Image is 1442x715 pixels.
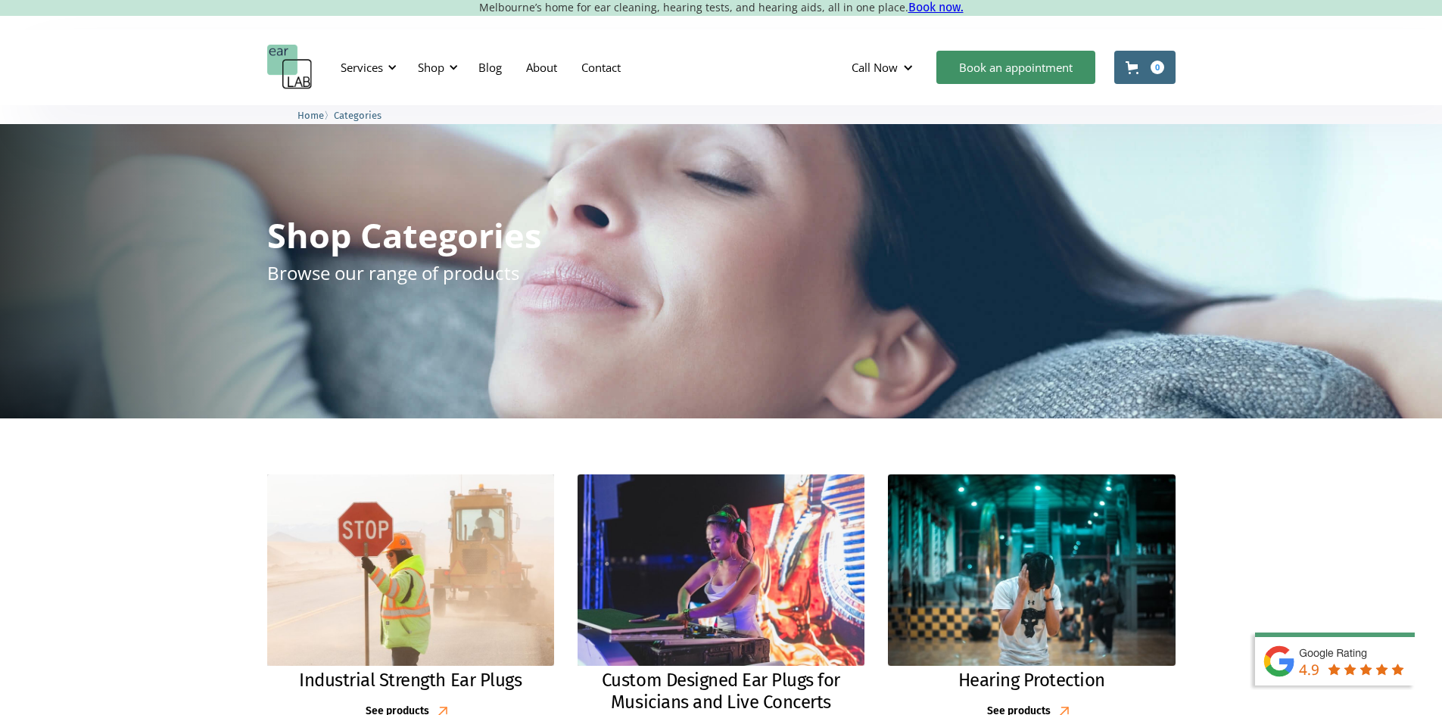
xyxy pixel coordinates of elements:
div: Shop [418,60,444,75]
div: 0 [1151,61,1164,74]
a: Book an appointment [936,51,1095,84]
h2: Hearing Protection [958,670,1105,692]
div: Call Now [839,45,929,90]
li: 〉 [297,107,334,123]
a: Home [297,107,324,122]
div: Call Now [852,60,898,75]
a: Categories [334,107,382,122]
img: Industrial Strength Ear Plugs [267,474,554,666]
a: Open cart [1114,51,1176,84]
img: Custom Designed Ear Plugs for Musicians and Live Concerts [578,474,864,666]
div: Shop [409,45,462,90]
div: Services [341,60,383,75]
span: Home [297,110,324,121]
img: Hearing Protection [888,474,1175,666]
h2: Custom Designed Ear Plugs for Musicians and Live Concerts [593,670,849,713]
a: home [267,45,313,90]
p: Browse our range of products [267,260,519,286]
a: Blog [466,45,514,89]
h2: Industrial Strength Ear Plugs [299,670,522,692]
a: Contact [569,45,633,89]
a: About [514,45,569,89]
span: Categories [334,110,382,121]
h1: Shop Categories [267,218,541,252]
div: Services [332,45,401,90]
